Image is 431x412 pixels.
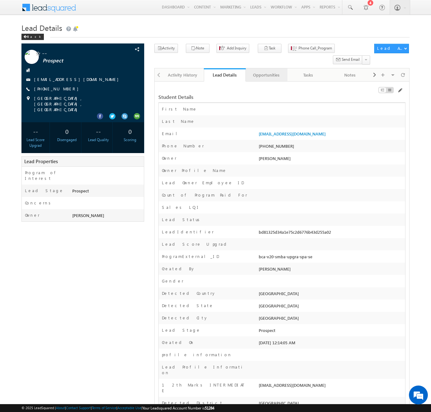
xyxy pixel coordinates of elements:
[162,327,201,333] label: Lead Stage
[334,71,365,79] div: Notes
[162,340,194,345] label: Created On
[117,406,141,410] a: Acceptable Use
[167,71,198,79] div: Activity History
[43,58,118,64] span: Prospect
[162,229,214,235] label: LeadIdentifier
[72,213,104,218] span: [PERSON_NAME]
[33,33,106,41] div: Chat with us now
[259,131,326,136] a: [EMAIL_ADDRESS][DOMAIN_NAME]
[142,406,214,410] span: Your Leadsquared Account Number is
[25,212,40,218] label: Owner
[257,400,405,409] div: [GEOGRAPHIC_DATA]
[117,137,142,143] div: Scoring
[257,315,405,324] div: [GEOGRAPHIC_DATA]
[257,327,405,336] div: Prospect
[251,71,282,79] div: Opportunities
[66,406,91,410] a: Contact Support
[259,156,291,161] span: [PERSON_NAME]
[162,118,195,124] label: Last Name
[25,200,53,206] label: Concerns
[246,68,287,82] a: Opportunities
[257,303,405,312] div: [GEOGRAPHIC_DATA]
[25,188,64,193] label: Lead Stage
[342,57,360,62] span: Send Email
[21,405,214,411] span: © 2025 LeadSquared | | | | |
[162,241,229,247] label: Lead Score Upgrad
[257,290,405,299] div: [GEOGRAPHIC_DATA]
[23,137,48,148] div: Lead Score Upgrad
[34,77,122,82] a: [EMAIL_ADDRESS][DOMAIN_NAME]
[56,406,65,410] a: About
[329,68,371,82] a: Notes
[162,217,202,222] label: Lead Status
[162,192,247,198] label: Count of Program Paid For
[257,266,405,275] div: [PERSON_NAME]
[71,188,144,197] div: Prospect
[162,143,204,149] label: Phone Number
[162,266,195,272] label: Created By
[42,50,118,56] span: --
[162,315,208,321] label: Detected City
[292,71,323,79] div: Tasks
[162,254,219,259] label: ProgramExternal_ID
[288,44,335,53] button: Phone Call_Program
[186,44,210,53] button: Note
[162,303,214,308] label: Detected State
[162,204,200,210] label: Sales LQI
[205,406,214,410] span: 51284
[227,45,246,51] span: Add Inquiry
[374,44,409,53] button: Lead Actions
[21,33,47,39] a: Back
[162,68,204,82] a: Activity History
[162,382,248,393] label: 12th Marks INTERMEDIATE
[25,50,39,66] img: Profile photo
[11,33,27,41] img: d_60004797649_company_0_60004797649
[117,125,142,137] div: 0
[257,254,405,262] div: bca-v20-smba-upgra-spa-se
[162,155,177,161] label: Owner
[162,106,197,112] label: First Name
[162,168,227,173] label: Owner Profile Name
[162,352,232,358] label: profile information
[162,290,216,296] label: Detected Country
[23,125,48,137] div: --
[257,382,405,391] div: [EMAIL_ADDRESS][DOMAIN_NAME]
[257,229,405,238] div: bd81325d34a1e75c2d6776b43d255a02
[216,44,249,53] button: Add Inquiry
[24,158,58,164] span: Lead Properties
[257,340,405,348] div: [DATE] 12:14:05 AM
[34,86,82,92] span: [PHONE_NUMBER]
[333,55,363,65] button: Send Email
[377,45,404,51] div: Lead Actions
[86,125,111,137] div: --
[298,45,332,51] span: Phone Call_Program
[162,278,184,284] label: Gender
[55,125,80,137] div: 0
[55,137,80,143] div: Disengaged
[162,131,182,136] label: Email
[21,23,62,33] span: Lead Details
[34,95,133,112] span: [GEOGRAPHIC_DATA], [GEOGRAPHIC_DATA], [GEOGRAPHIC_DATA]
[287,68,329,82] a: Tasks
[162,180,244,186] label: Lead Owner Employee ID
[204,68,245,82] a: Lead Details
[21,34,44,40] div: Back
[8,58,115,189] textarea: Type your message and hit 'Enter'
[258,44,281,53] button: Task
[154,44,178,53] button: Activity
[103,3,119,18] div: Minimize live chat window
[86,194,115,203] em: Start Chat
[257,143,405,152] div: [PHONE_NUMBER]
[25,170,66,181] label: Program of Interest
[92,406,116,410] a: Terms of Service
[158,94,321,100] div: Student Details
[162,400,223,406] label: Detected District
[209,72,241,78] div: Lead Details
[162,364,248,375] label: Lead Profile Information
[86,137,111,143] div: Lead Quality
